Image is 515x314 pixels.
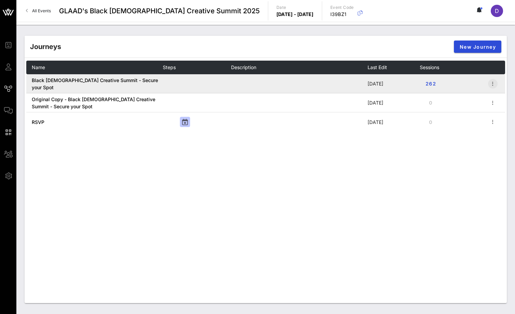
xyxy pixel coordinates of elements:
a: Black [DEMOGRAPHIC_DATA] Creative Summit - Secure your Spot [32,77,158,90]
p: I39BZ1 [330,11,354,18]
span: D [495,7,499,14]
a: All Events [22,5,55,16]
a: Original Copy - Black [DEMOGRAPHIC_DATA] Creative Summit - Secure your Spot [32,96,155,109]
p: Date [276,4,314,11]
span: [DATE] [368,100,383,106]
span: Description [231,64,256,70]
span: 262 [425,81,436,87]
span: Name [32,64,45,70]
span: [DATE] [368,81,383,87]
th: Name: Not sorted. Activate to sort ascending. [26,61,163,74]
th: Sessions: Not sorted. Activate to sort ascending. [420,61,488,74]
span: GLAAD's Black [DEMOGRAPHIC_DATA] Creative Summit 2025 [59,6,260,16]
span: Last Edit [368,64,387,70]
span: Steps [163,64,176,70]
span: New Journey [459,44,496,50]
th: Description: Not sorted. Activate to sort ascending. [231,61,368,74]
div: D [491,5,503,17]
button: New Journey [454,41,501,53]
span: All Events [32,8,51,13]
th: Steps [163,61,231,74]
th: Last Edit: Not sorted. Activate to sort ascending. [368,61,420,74]
p: Event Code [330,4,354,11]
span: Sessions [420,64,439,70]
span: [DATE] [368,119,383,125]
p: [DATE] - [DATE] [276,11,314,18]
a: RSVP [32,119,44,125]
div: Journeys [30,42,61,52]
button: 262 [420,78,442,90]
